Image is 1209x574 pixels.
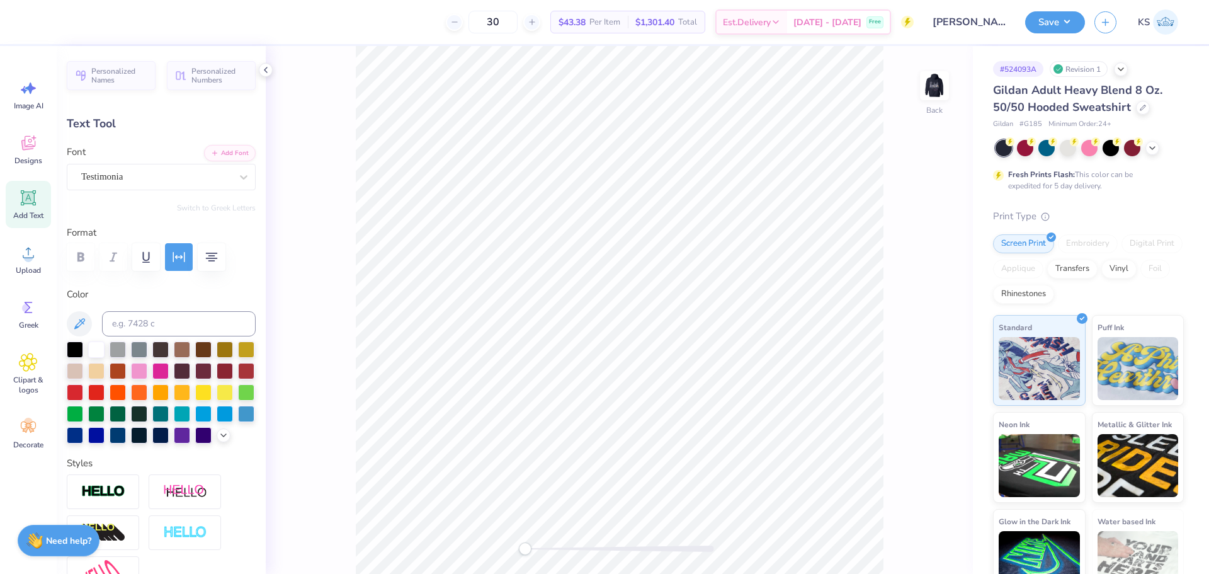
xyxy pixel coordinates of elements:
[993,234,1054,253] div: Screen Print
[922,73,947,98] img: Back
[163,484,207,500] img: Shadow
[678,16,697,29] span: Total
[167,61,256,90] button: Personalized Numbers
[993,61,1043,77] div: # 524093A
[999,321,1032,334] span: Standard
[1058,234,1118,253] div: Embroidery
[635,16,674,29] span: $1,301.40
[993,209,1184,224] div: Print Type
[191,67,248,84] span: Personalized Numbers
[993,285,1054,304] div: Rhinestones
[1025,11,1085,33] button: Save
[67,115,256,132] div: Text Tool
[67,287,256,302] label: Color
[91,67,148,84] span: Personalized Names
[14,101,43,111] span: Image AI
[999,515,1070,528] span: Glow in the Dark Ink
[1140,260,1170,278] div: Foil
[102,311,256,336] input: e.g. 7428 c
[993,260,1043,278] div: Applique
[163,525,207,540] img: Negative Space
[67,145,86,159] label: Font
[926,105,943,116] div: Back
[81,485,125,499] img: Stroke
[13,440,43,450] span: Decorate
[16,265,41,275] span: Upload
[999,337,1080,400] img: Standard
[1047,260,1098,278] div: Transfers
[519,542,531,555] div: Accessibility label
[46,535,91,547] strong: Need help?
[19,320,38,330] span: Greek
[1008,169,1075,180] strong: Fresh Prints Flash:
[993,119,1013,130] span: Gildan
[204,145,256,161] button: Add Font
[993,83,1162,115] span: Gildan Adult Heavy Blend 8 Oz. 50/50 Hooded Sweatshirt
[1138,15,1150,30] span: KS
[177,203,256,213] button: Switch to Greek Letters
[1153,9,1178,35] img: Kath Sales
[81,523,125,543] img: 3D Illusion
[1098,321,1124,334] span: Puff Ink
[1048,119,1111,130] span: Minimum Order: 24 +
[1050,61,1108,77] div: Revision 1
[723,16,771,29] span: Est. Delivery
[793,16,861,29] span: [DATE] - [DATE]
[67,226,256,240] label: Format
[8,375,49,395] span: Clipart & logos
[999,434,1080,497] img: Neon Ink
[1121,234,1183,253] div: Digital Print
[1019,119,1042,130] span: # G185
[468,11,518,33] input: – –
[67,456,93,471] label: Styles
[13,210,43,221] span: Add Text
[923,9,1016,35] input: Untitled Design
[14,156,42,166] span: Designs
[1098,418,1172,431] span: Metallic & Glitter Ink
[1008,169,1163,192] div: This color can be expedited for 5 day delivery.
[869,18,881,26] span: Free
[589,16,620,29] span: Per Item
[67,61,156,90] button: Personalized Names
[1098,434,1179,497] img: Metallic & Glitter Ink
[559,16,586,29] span: $43.38
[999,418,1030,431] span: Neon Ink
[1101,260,1137,278] div: Vinyl
[1132,9,1184,35] a: KS
[1098,515,1155,528] span: Water based Ink
[1098,337,1179,400] img: Puff Ink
